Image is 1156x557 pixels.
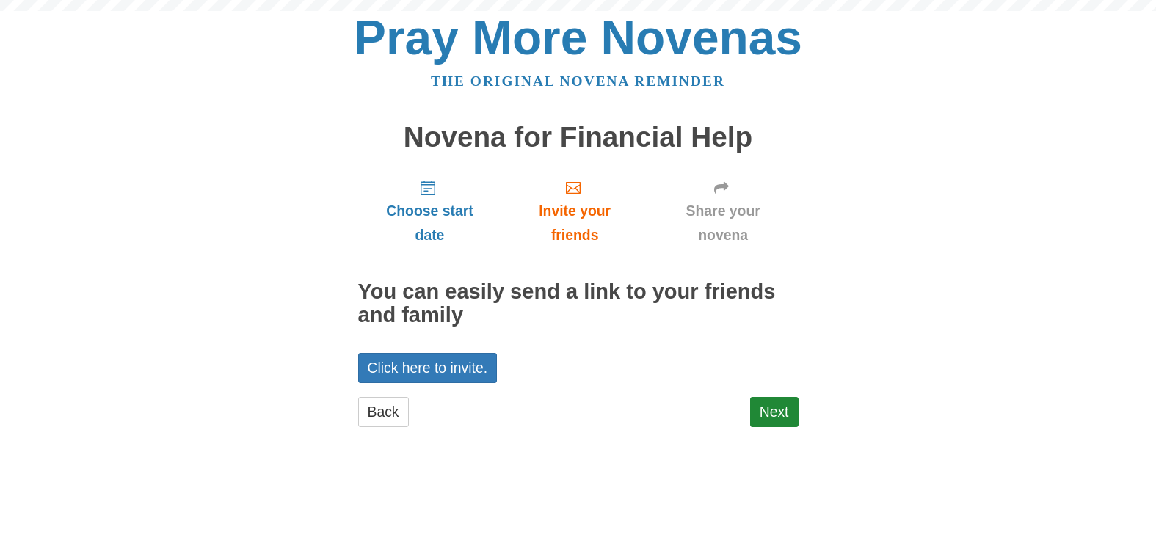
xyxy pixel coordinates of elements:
h2: You can easily send a link to your friends and family [358,280,799,327]
span: Share your novena [663,199,784,247]
a: Click here to invite. [358,353,498,383]
a: Pray More Novenas [354,10,802,65]
a: Share your novena [648,167,799,255]
span: Choose start date [373,199,487,247]
a: Invite your friends [501,167,647,255]
a: Next [750,397,799,427]
a: Back [358,397,409,427]
h1: Novena for Financial Help [358,122,799,153]
a: Choose start date [358,167,502,255]
span: Invite your friends [516,199,633,247]
a: The original novena reminder [431,73,725,89]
